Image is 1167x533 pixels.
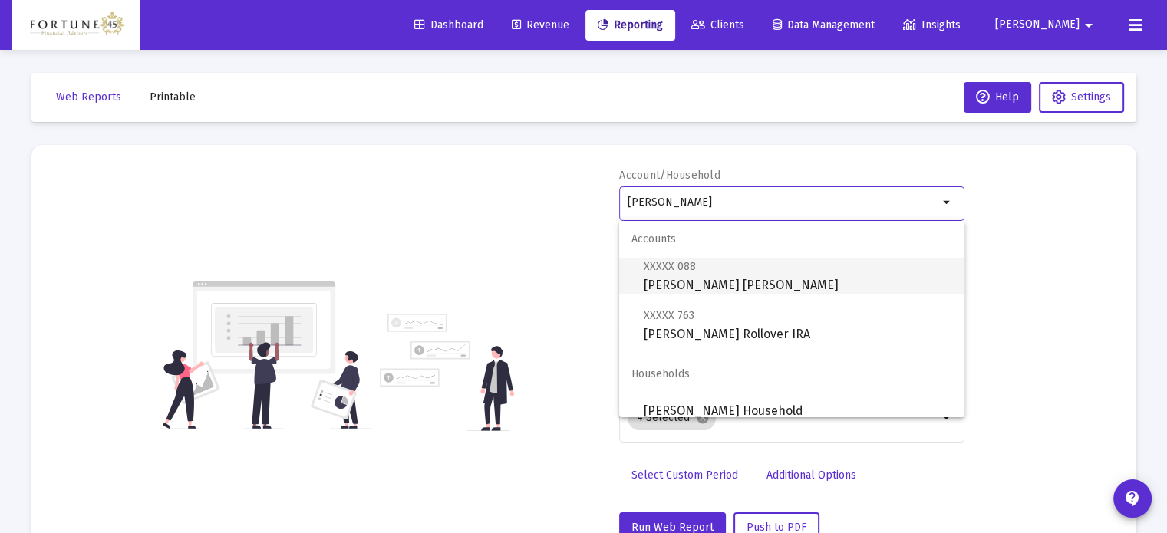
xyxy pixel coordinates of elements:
a: Revenue [499,10,582,41]
button: Help [964,82,1031,113]
span: Accounts [619,221,964,258]
a: Data Management [760,10,887,41]
span: [PERSON_NAME] [995,18,1080,31]
span: Help [976,90,1019,104]
span: [PERSON_NAME] Household [644,393,952,429]
span: Households [619,356,964,393]
span: Reporting [598,18,663,31]
span: Web Reports [56,90,121,104]
img: Dashboard [24,10,128,41]
span: Select Custom Period [631,469,738,482]
mat-icon: cancel [696,411,710,425]
span: Additional Options [766,469,856,482]
mat-chip: 4 Selected [628,406,716,430]
button: [PERSON_NAME] [977,9,1116,40]
span: XXXXX 763 [644,309,694,322]
button: Settings [1039,82,1124,113]
mat-chip-list: Selection [628,403,938,433]
span: Insights [903,18,961,31]
mat-icon: contact_support [1123,489,1142,508]
img: reporting [160,279,371,431]
button: Web Reports [44,82,134,113]
button: Printable [137,82,208,113]
a: Clients [679,10,757,41]
a: Reporting [585,10,675,41]
mat-icon: arrow_drop_down [938,409,957,427]
span: Dashboard [414,18,483,31]
mat-icon: arrow_drop_down [1080,10,1098,41]
span: Printable [150,90,196,104]
label: Account/Household [619,169,720,182]
span: [PERSON_NAME] Rollover IRA [644,306,952,344]
mat-icon: arrow_drop_down [938,193,957,212]
input: Search or select an account or household [628,196,938,209]
span: [PERSON_NAME] [PERSON_NAME] [644,257,952,294]
a: Insights [891,10,973,41]
img: reporting-alt [380,314,514,431]
span: Revenue [512,18,569,31]
span: Data Management [773,18,875,31]
a: Dashboard [402,10,496,41]
span: XXXXX 088 [644,260,696,273]
span: Settings [1071,90,1111,104]
span: Clients [691,18,744,31]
